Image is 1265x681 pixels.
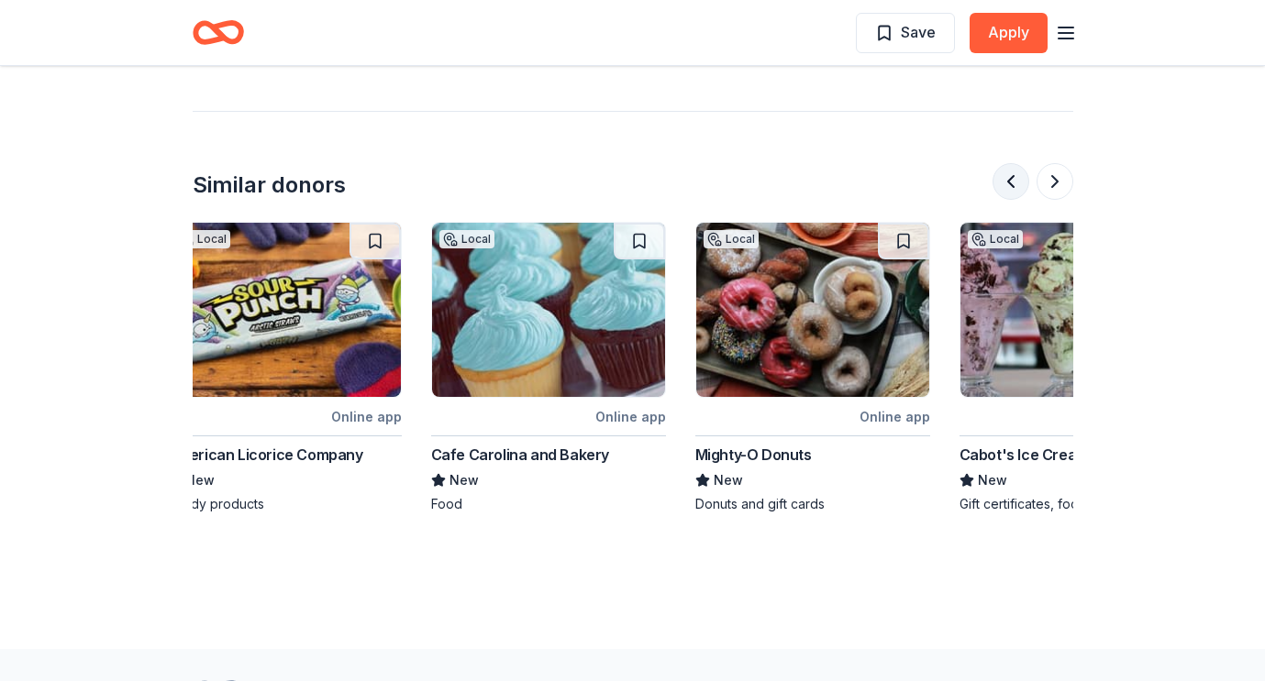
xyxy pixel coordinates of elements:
[175,230,230,248] div: Local
[901,20,936,44] span: Save
[695,444,812,466] div: Mighty-O Donuts
[704,230,759,248] div: Local
[167,495,402,513] div: Candy products
[193,170,346,200] div: Similar donors
[167,222,402,513] a: Image for American Licorice CompanyLocalOnline appAmerican Licorice CompanyNewCandy products
[193,11,244,54] a: Home
[431,222,666,513] a: Image for Cafe Carolina and BakeryLocalOnline appCafe Carolina and BakeryNewFood
[595,405,666,428] div: Online app
[960,444,1089,466] div: Cabot's Ice Cream
[970,13,1048,53] button: Apply
[431,495,666,513] div: Food
[695,495,930,513] div: Donuts and gift cards
[856,13,955,53] button: Save
[167,444,363,466] div: American Licorice Company
[860,405,930,428] div: Online app
[978,469,1007,491] span: New
[432,223,665,397] img: Image for Cafe Carolina and Bakery
[696,223,929,397] img: Image for Mighty-O Donuts
[968,230,1023,248] div: Local
[431,444,609,466] div: Cafe Carolina and Bakery
[714,469,743,491] span: New
[331,405,402,428] div: Online app
[960,222,1194,513] a: Image for Cabot's Ice CreamLocalOnline appCabot's Ice CreamNewGift certificates, food
[960,223,1193,397] img: Image for Cabot's Ice Cream
[695,222,930,513] a: Image for Mighty-O DonutsLocalOnline appMighty-O DonutsNewDonuts and gift cards
[168,223,401,397] img: Image for American Licorice Company
[439,230,494,248] div: Local
[449,469,479,491] span: New
[960,495,1194,513] div: Gift certificates, food
[185,469,215,491] span: New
